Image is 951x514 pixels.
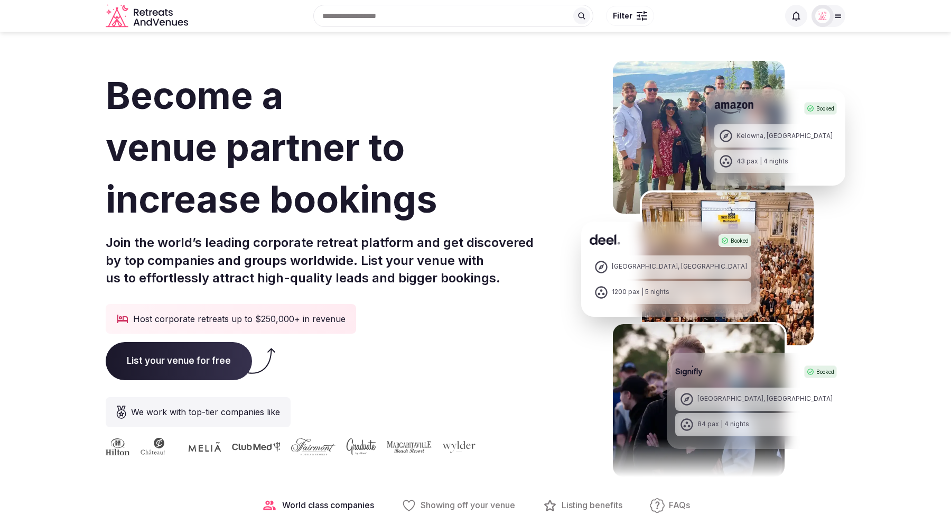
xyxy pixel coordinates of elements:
img: Signifly Portugal Retreat [611,322,787,479]
div: Booked [804,102,837,115]
div: 43 pax | 4 nights [736,157,788,166]
div: [GEOGRAPHIC_DATA], [GEOGRAPHIC_DATA] [612,262,747,271]
h1: Become a venue partner to increase bookings [106,70,534,225]
div: Host corporate retreats up to $250,000+ in revenue [106,304,356,334]
span: Listing benefits [562,499,622,511]
span: Filter [613,11,632,21]
img: Matt Grant Oakes [815,8,830,23]
span: World class companies [282,499,374,511]
svg: Retreats and Venues company logo [106,4,190,28]
a: Visit the homepage [106,4,190,28]
p: Join the world’s leading corporate retreat platform and get discovered by top companies and group... [106,234,534,287]
span: FAQs [669,499,690,511]
div: [GEOGRAPHIC_DATA], [GEOGRAPHIC_DATA] [697,394,833,403]
a: List your venue for free [106,355,252,366]
div: 84 pax | 4 nights [697,420,749,429]
span: Showing off your venue [421,499,515,511]
span: List your venue for free [106,342,252,380]
div: 1200 pax | 5 nights [612,288,669,297]
img: Deel Spain Retreat [640,190,816,347]
img: Amazon Kelowna Retreat [611,59,787,216]
div: Booked [719,234,751,247]
div: Booked [804,365,837,378]
button: Filter [606,6,654,26]
div: We work with top-tier companies like [106,397,291,427]
div: Kelowna, [GEOGRAPHIC_DATA] [736,132,833,141]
